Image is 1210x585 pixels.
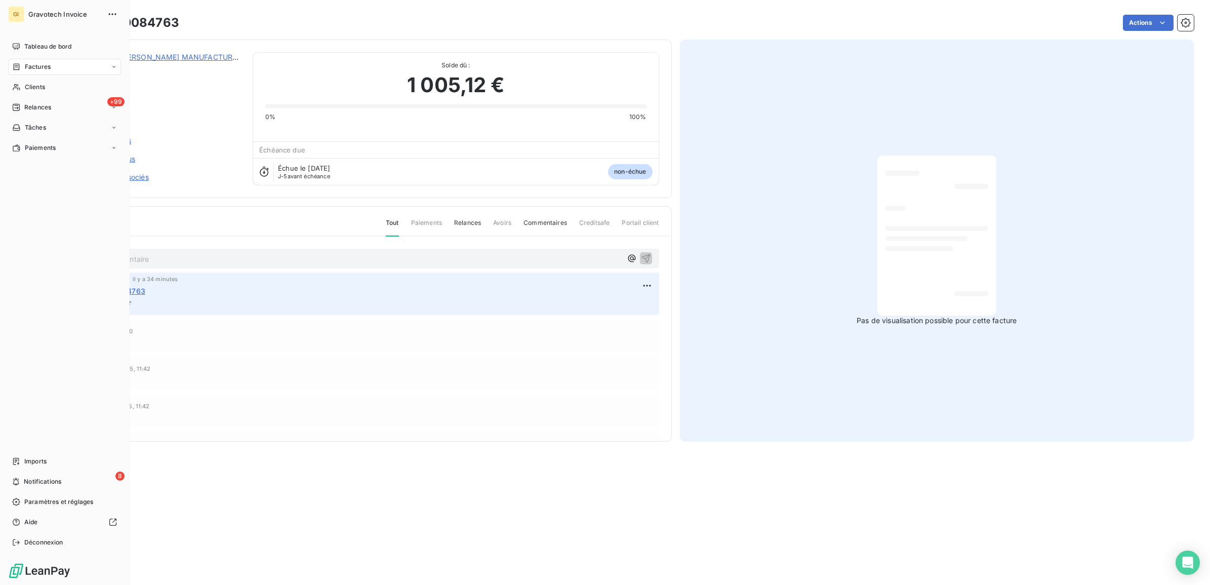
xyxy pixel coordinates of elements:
[8,514,121,530] a: Aide
[1176,551,1200,575] div: Open Intercom Messenger
[24,457,47,466] span: Imports
[579,218,610,236] span: Creditsafe
[24,42,71,51] span: Tableau de bord
[25,62,51,71] span: Factures
[28,10,101,18] span: Gravotech Invoice
[454,218,481,236] span: Relances
[25,83,45,92] span: Clients
[265,112,275,122] span: 0%
[608,164,652,179] span: non-échue
[278,173,287,180] span: J-5
[24,518,38,527] span: Aide
[133,276,178,282] span: il y a 34 minutes
[24,103,51,112] span: Relances
[259,146,305,154] span: Échéance due
[622,218,659,236] span: Portail client
[79,53,321,61] a: 10021858 - [PERSON_NAME] MANUFACTURING [GEOGRAPHIC_DATA]
[107,97,125,106] span: +99
[8,6,24,22] div: GI
[493,218,511,236] span: Avoirs
[265,61,646,70] span: Solde dû :
[407,70,505,100] span: 1 005,12 €
[24,477,61,486] span: Notifications
[857,316,1017,326] span: Pas de visualisation possible pour cette facture
[115,472,125,481] span: 8
[278,164,330,172] span: Échue le [DATE]
[386,218,399,237] span: Tout
[24,538,63,547] span: Déconnexion
[8,563,71,579] img: Logo LeanPay
[25,143,56,152] span: Paiements
[523,218,567,236] span: Commentaires
[95,14,179,32] h3: SI000084763
[79,64,240,72] span: 10021858
[24,497,93,506] span: Paramètres et réglages
[1123,15,1174,31] button: Actions
[25,123,46,132] span: Tâches
[629,112,647,122] span: 100%
[278,173,330,179] span: avant échéance
[411,218,442,236] span: Paiements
